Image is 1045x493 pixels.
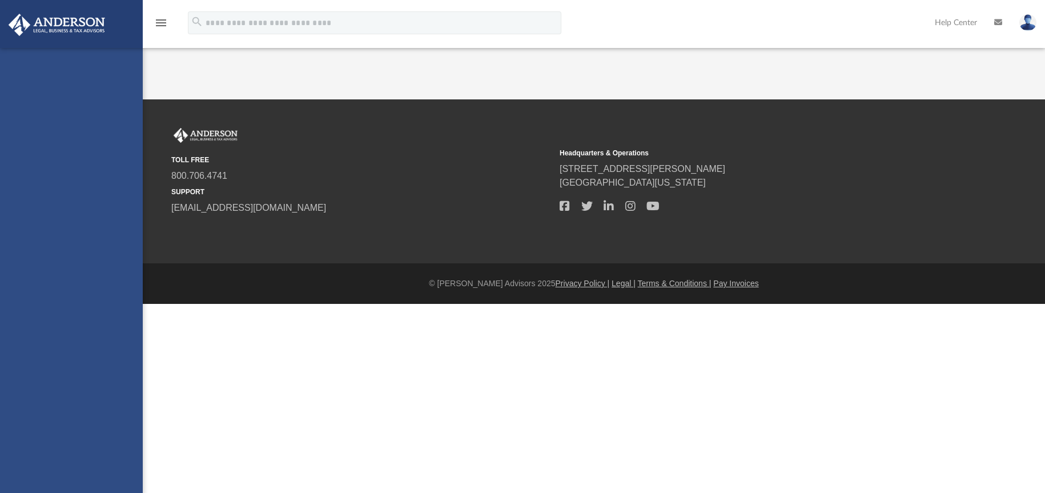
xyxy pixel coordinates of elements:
a: menu [154,22,168,30]
i: menu [154,16,168,30]
div: © [PERSON_NAME] Advisors 2025 [143,278,1045,290]
a: Pay Invoices [713,279,758,288]
a: Legal | [612,279,636,288]
i: search [191,15,203,28]
small: TOLL FREE [171,155,552,165]
small: SUPPORT [171,187,552,197]
small: Headquarters & Operations [560,148,940,158]
a: [STREET_ADDRESS][PERSON_NAME] [560,164,725,174]
img: User Pic [1019,14,1036,31]
a: [EMAIL_ADDRESS][DOMAIN_NAME] [171,203,326,213]
a: Terms & Conditions | [638,279,712,288]
a: Privacy Policy | [556,279,610,288]
img: Anderson Advisors Platinum Portal [5,14,108,36]
img: Anderson Advisors Platinum Portal [171,128,240,143]
a: 800.706.4741 [171,171,227,181]
a: [GEOGRAPHIC_DATA][US_STATE] [560,178,706,187]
